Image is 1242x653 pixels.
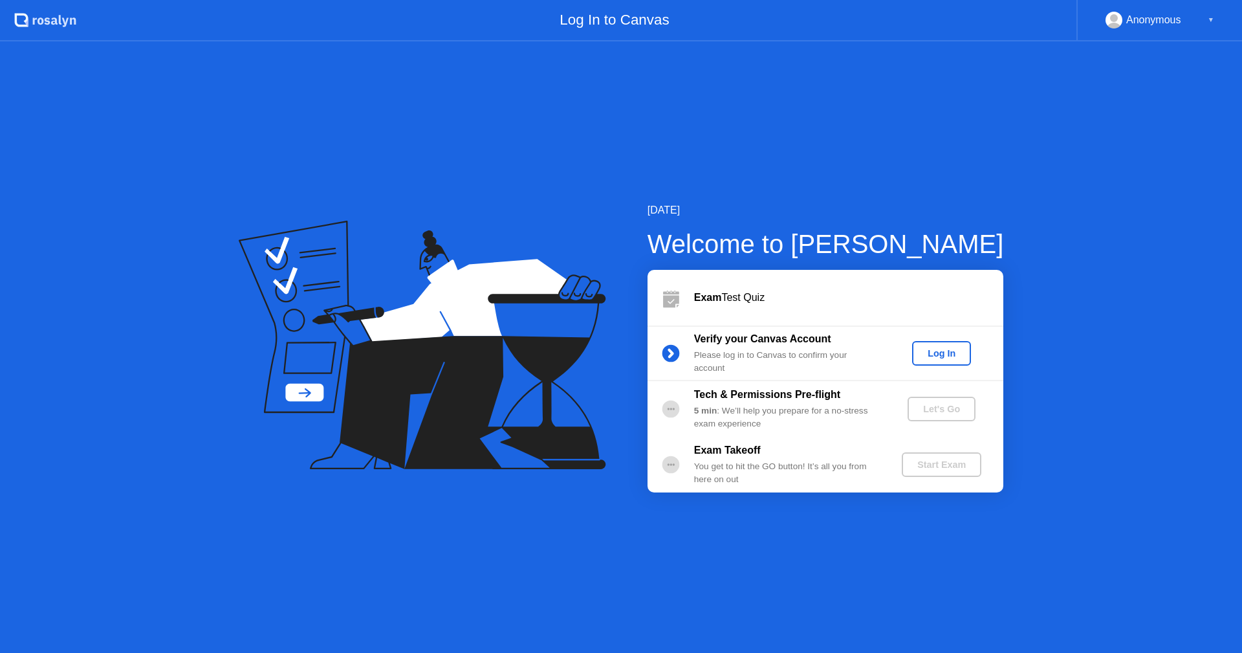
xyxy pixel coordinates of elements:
[694,333,831,344] b: Verify your Canvas Account
[1126,12,1181,28] div: Anonymous
[1208,12,1214,28] div: ▼
[907,459,976,470] div: Start Exam
[902,452,981,477] button: Start Exam
[694,445,761,456] b: Exam Takeoff
[913,404,970,414] div: Let's Go
[694,406,717,415] b: 5 min
[694,290,1003,305] div: Test Quiz
[694,404,880,431] div: : We’ll help you prepare for a no-stress exam experience
[694,292,722,303] b: Exam
[648,225,1004,263] div: Welcome to [PERSON_NAME]
[694,460,880,487] div: You get to hit the GO button! It’s all you from here on out
[694,389,840,400] b: Tech & Permissions Pre-flight
[694,349,880,375] div: Please log in to Canvas to confirm your account
[648,203,1004,218] div: [DATE]
[912,341,971,366] button: Log In
[908,397,975,421] button: Let's Go
[917,348,966,359] div: Log In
